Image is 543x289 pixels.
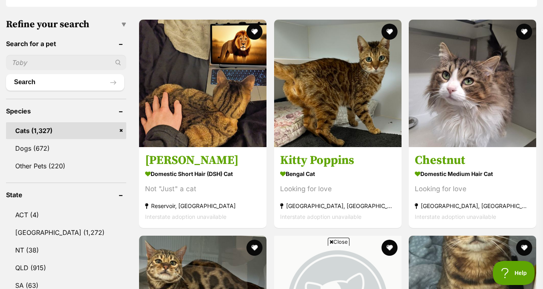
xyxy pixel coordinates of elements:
iframe: Help Scout Beacon - Open [493,261,535,285]
button: Search [6,74,124,90]
h3: Chestnut [415,153,530,168]
h3: Kitty Poppins [280,153,396,168]
iframe: Advertisement [77,249,466,285]
span: Interstate adoption unavailable [415,213,496,220]
button: favourite [516,24,532,40]
div: Looking for love [280,184,396,194]
strong: Domestic Medium Hair Cat [415,168,530,180]
strong: [GEOGRAPHIC_DATA], [GEOGRAPHIC_DATA] [415,200,530,211]
div: Not "Just" a cat [145,184,260,194]
img: Chestnut - Domestic Medium Hair Cat [409,20,536,147]
img: Kitty Poppins - Bengal Cat [274,20,402,147]
button: favourite [381,24,397,40]
button: favourite [246,24,262,40]
strong: Bengal Cat [280,168,396,180]
button: favourite [381,240,397,256]
a: Cats (1,327) [6,122,126,139]
a: Other Pets (220) [6,158,126,174]
button: favourite [246,240,262,256]
span: Interstate adoption unavailable [145,213,226,220]
a: Kitty Poppins Bengal Cat Looking for love [GEOGRAPHIC_DATA], [GEOGRAPHIC_DATA] Interstate adoptio... [274,147,402,228]
strong: Domestic Short Hair (DSH) Cat [145,168,260,180]
header: Search for a pet [6,40,126,47]
a: Chestnut Domestic Medium Hair Cat Looking for love [GEOGRAPHIC_DATA], [GEOGRAPHIC_DATA] Interstat... [409,147,536,228]
header: State [6,191,126,198]
h3: [PERSON_NAME] [145,153,260,168]
a: NT (38) [6,242,126,259]
img: Sasha - Domestic Short Hair (DSH) Cat [139,20,266,147]
span: Close [328,238,349,246]
input: Toby [6,55,126,70]
a: ACT (4) [6,206,126,223]
strong: [GEOGRAPHIC_DATA], [GEOGRAPHIC_DATA] [280,200,396,211]
strong: Reservoir, [GEOGRAPHIC_DATA] [145,200,260,211]
a: [GEOGRAPHIC_DATA] (1,272) [6,224,126,241]
div: Looking for love [415,184,530,194]
a: Dogs (672) [6,140,126,157]
span: Interstate adoption unavailable [280,213,361,220]
a: [PERSON_NAME] Domestic Short Hair (DSH) Cat Not "Just" a cat Reservoir, [GEOGRAPHIC_DATA] Interst... [139,147,266,228]
a: QLD (915) [6,259,126,276]
h3: Refine your search [6,19,126,30]
header: Species [6,107,126,115]
button: favourite [516,240,532,256]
